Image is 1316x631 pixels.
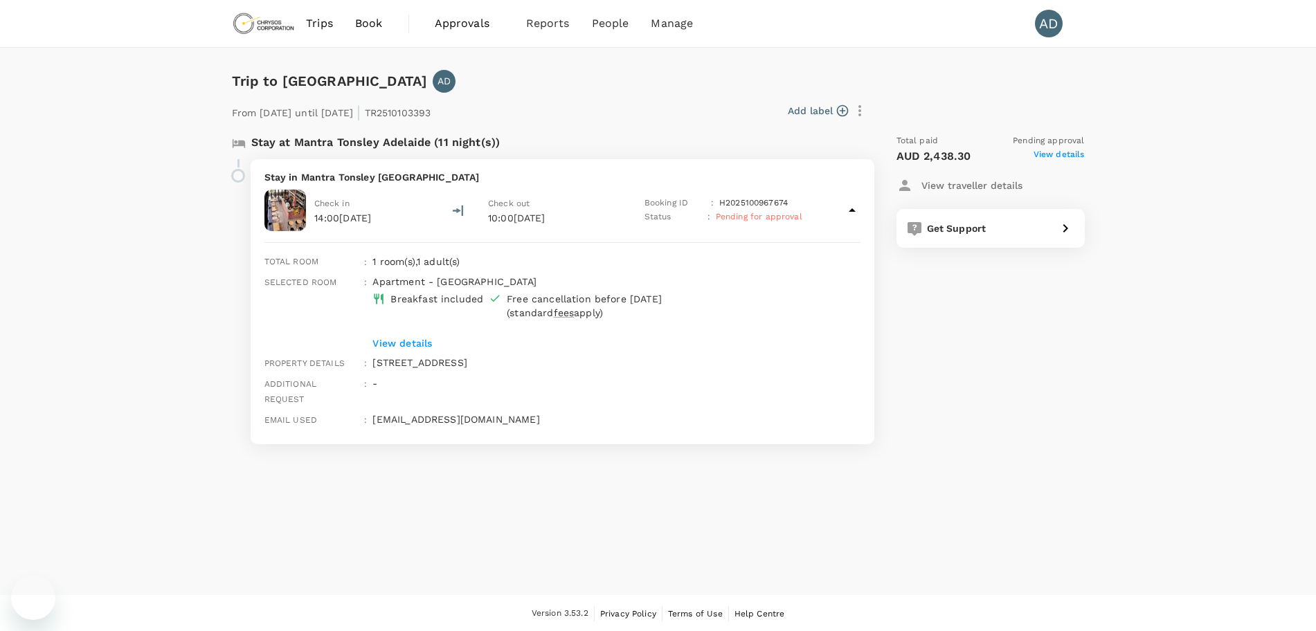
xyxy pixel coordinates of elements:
[372,336,818,350] p: View details
[734,609,785,619] span: Help Centre
[707,210,710,224] p: :
[719,196,788,210] p: H2025100967674
[532,607,588,621] span: Version 3.53.2
[600,609,656,619] span: Privacy Policy
[264,379,317,404] span: Additional request
[668,609,723,619] span: Terms of Use
[357,102,361,122] span: |
[251,134,501,151] p: Stay at Mantra Tonsley Adelaide (11 night(s))
[264,170,860,184] p: Stay in Mantra Tonsley [GEOGRAPHIC_DATA]
[507,292,733,320] div: Free cancellation before [DATE] (standard apply)
[1034,148,1085,165] span: View details
[372,412,860,426] p: [EMAIL_ADDRESS][DOMAIN_NAME]
[1035,10,1063,37] div: AD
[488,199,530,208] span: Check out
[264,415,318,425] span: Email used
[372,256,460,267] span: 1 room(s) , 1 adult(s)
[11,576,55,620] iframe: Botón para iniciar la ventana de mensajería
[264,257,319,266] span: Total room
[668,606,723,621] a: Terms of Use
[526,15,570,32] span: Reports
[645,196,705,210] p: Booking ID
[716,212,802,221] span: Pending for approval
[711,196,714,210] p: :
[390,292,483,306] div: Breakfast included
[364,277,367,287] span: :
[645,210,702,224] p: Status
[788,104,848,118] button: Add label
[927,223,986,234] span: Get Support
[355,15,383,32] span: Book
[554,307,575,318] span: fees
[306,15,333,32] span: Trips
[314,211,372,225] p: 14:00[DATE]
[435,15,504,32] span: Approvals
[314,199,350,208] span: Check in
[264,190,306,231] img: Mantra Tonsley Adelaide
[896,148,971,165] p: AUD 2,438.30
[600,606,656,621] a: Privacy Policy
[364,415,367,425] span: :
[364,257,367,267] span: :
[488,211,620,225] p: 10:00[DATE]
[232,70,428,92] h6: Trip to [GEOGRAPHIC_DATA]
[592,15,629,32] span: People
[232,98,431,123] p: From [DATE] until [DATE] TR2510103393
[651,15,693,32] span: Manage
[896,134,939,148] span: Total paid
[232,8,296,39] img: Chrysos Corporation
[438,74,451,88] p: AD
[264,277,337,287] span: Selected room
[372,376,860,390] p: -
[364,379,367,389] span: :
[896,173,1022,198] button: View traveller details
[372,356,860,369] p: [STREET_ADDRESS]
[921,179,1022,192] p: View traveller details
[1013,134,1084,148] span: Pending approval
[364,358,367,368] span: :
[734,606,785,621] a: Help Centre
[372,275,818,289] p: Apartment - [GEOGRAPHIC_DATA]
[264,358,345,368] span: Property details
